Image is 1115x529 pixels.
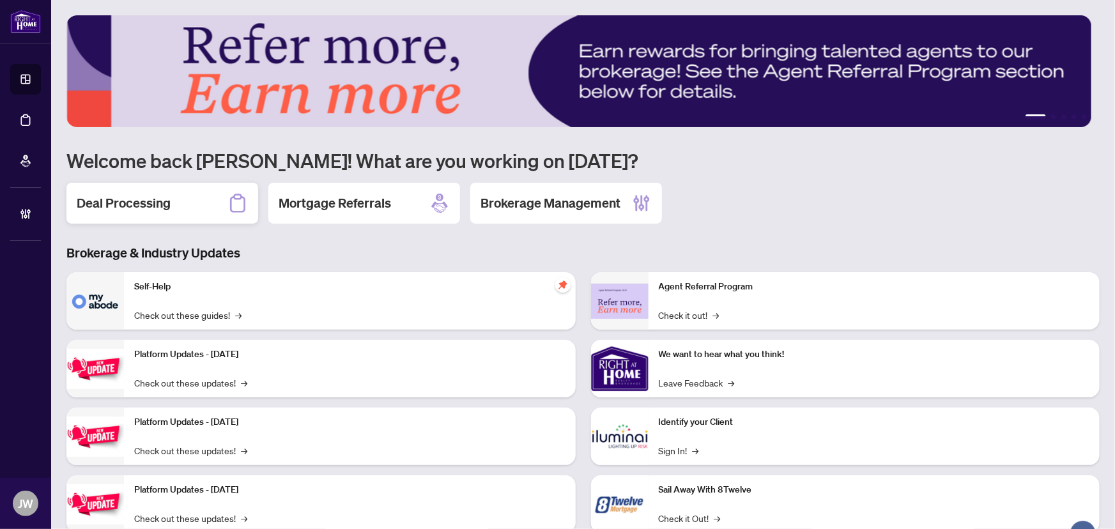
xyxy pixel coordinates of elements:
span: JW [18,494,33,512]
h3: Brokerage & Industry Updates [66,244,1100,262]
button: 1 [1026,114,1046,119]
a: Check it Out!→ [659,511,721,525]
button: 3 [1061,114,1066,119]
a: Check out these guides!→ [134,308,242,322]
span: pushpin [555,277,571,293]
a: Check out these updates!→ [134,511,247,525]
p: Platform Updates - [DATE] [134,483,565,497]
span: → [241,443,247,457]
span: → [728,376,735,390]
span: → [693,443,699,457]
p: Sail Away With 8Twelve [659,483,1090,497]
span: → [713,308,719,322]
p: Self-Help [134,280,565,294]
button: Open asap [1064,484,1102,523]
img: Agent Referral Program [591,284,649,319]
button: 2 [1051,114,1056,119]
h2: Mortgage Referrals [279,194,391,212]
p: We want to hear what you think! [659,348,1090,362]
h2: Brokerage Management [481,194,620,212]
p: Agent Referral Program [659,280,1090,294]
a: Check it out!→ [659,308,719,322]
p: Platform Updates - [DATE] [134,348,565,362]
button: 4 [1072,114,1077,119]
a: Leave Feedback→ [659,376,735,390]
img: Platform Updates - July 8, 2025 [66,417,124,457]
img: logo [10,10,41,33]
a: Check out these updates!→ [134,443,247,457]
img: Slide 0 [66,15,1091,127]
h2: Deal Processing [77,194,171,212]
img: Identify your Client [591,408,649,465]
img: Platform Updates - July 21, 2025 [66,349,124,389]
a: Check out these updates!→ [134,376,247,390]
img: Self-Help [66,272,124,330]
button: 5 [1082,114,1087,119]
h1: Welcome back [PERSON_NAME]! What are you working on [DATE]? [66,148,1100,172]
span: → [714,511,721,525]
img: We want to hear what you think! [591,340,649,397]
span: → [235,308,242,322]
p: Platform Updates - [DATE] [134,415,565,429]
span: → [241,376,247,390]
a: Sign In!→ [659,443,699,457]
img: Platform Updates - June 23, 2025 [66,484,124,525]
span: → [241,511,247,525]
p: Identify your Client [659,415,1090,429]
